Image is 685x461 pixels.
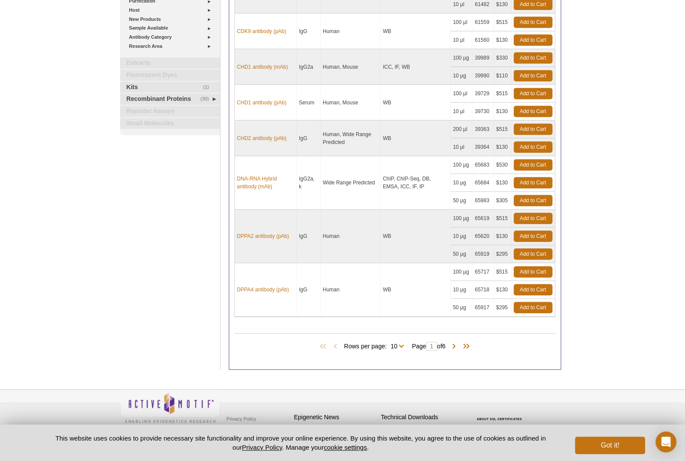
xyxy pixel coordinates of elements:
[237,175,294,190] a: DNA-RNA Hybrid antibody (mAb)
[451,263,472,281] td: 100 µg
[494,120,511,138] td: $515
[451,210,472,227] td: 100 µg
[514,141,552,153] a: Add to Cart
[129,42,215,51] a: Research Area
[494,174,511,192] td: $130
[297,210,321,263] td: IgG
[514,195,552,206] a: Add to Cart
[494,67,511,85] td: $110
[321,210,381,263] td: Human
[451,49,472,67] td: 100 µg
[120,70,220,81] a: Fluorescent Dyes
[468,405,533,424] table: Click to Verify - This site chose Symantec SSL for secure e-commerce and confidential communicati...
[472,120,494,138] td: 39363
[120,106,220,117] a: Reporter Assays
[451,13,472,31] td: 100 µl
[120,118,220,129] a: Small Molecules
[472,138,494,156] td: 39364
[451,192,472,210] td: 50 µg
[472,67,494,85] td: 39990
[494,299,511,317] td: $295
[514,124,552,135] a: Add to Cart
[514,248,552,260] a: Add to Cart
[472,227,494,245] td: 65620
[120,82,220,93] a: (1)Kits
[494,210,511,227] td: $515
[472,174,494,192] td: 65684
[458,342,471,351] span: Last Page
[514,284,552,295] a: Add to Cart
[237,232,289,240] a: DPPA2 antibody (pAb)
[494,263,511,281] td: $515
[297,85,321,120] td: Serum
[472,85,494,103] td: 39729
[120,390,220,425] img: Active Motif,
[237,286,289,294] a: DPPA4 antibody (pAb)
[514,34,552,46] a: Add to Cart
[297,120,321,156] td: IgG
[472,156,494,174] td: 65683
[472,245,494,263] td: 65919
[321,263,381,317] td: Human
[120,94,220,105] a: (30)Recombinant Proteins
[477,418,522,421] a: ABOUT SSL CERTIFICATES
[514,230,552,242] a: Add to Cart
[514,302,552,313] a: Add to Cart
[381,156,451,210] td: ChIP, ChIP-Seq, DB, EMSA, ICC, IF, IP
[514,106,552,117] a: Add to Cart
[451,281,472,299] td: 10 µg
[494,245,511,263] td: $295
[237,99,287,107] a: CHD1 antibody (pAb)
[450,342,458,351] span: Next Page
[294,414,377,421] h4: Epigenetic News
[494,281,511,299] td: $130
[472,210,494,227] td: 65619
[494,103,511,120] td: $130
[321,85,381,120] td: Human, Mouse
[451,31,472,49] td: 10 µl
[200,94,214,105] span: (30)
[40,434,561,452] p: This website uses cookies to provide necessary site functionality and improve your online experie...
[451,245,472,263] td: 50 µg
[451,174,472,192] td: 10 µg
[514,266,552,277] a: Add to Cart
[321,13,381,49] td: Human
[655,431,676,452] div: Open Intercom Messenger
[451,103,472,120] td: 10 µl
[297,49,321,85] td: IgG2a
[494,31,511,49] td: $130
[494,227,511,245] td: $130
[514,52,552,63] a: Add to Cart
[514,70,552,81] a: Add to Cart
[494,49,511,67] td: $330
[494,13,511,31] td: $515
[242,444,282,451] a: Privacy Policy
[381,49,451,85] td: ICC, IF, WB
[381,263,451,317] td: WB
[472,192,494,210] td: 65983
[381,120,451,156] td: WB
[514,177,552,188] a: Add to Cart
[472,281,494,299] td: 65718
[224,412,258,425] a: Privacy Policy
[129,23,215,33] a: Sample Available
[120,57,220,69] a: Extracts
[318,342,331,351] span: First Page
[129,33,215,42] a: Antibody Category
[472,13,494,31] td: 61559
[575,437,645,454] button: Got it!
[237,134,287,142] a: CHD2 antibody (pAb)
[451,227,472,245] td: 10 µg
[472,31,494,49] td: 61560
[494,85,511,103] td: $515
[381,210,451,263] td: WB
[381,85,451,120] td: WB
[321,49,381,85] td: Human, Mouse
[472,103,494,120] td: 39730
[203,82,214,93] span: (1)
[408,342,450,351] span: Page of
[331,342,340,351] span: Previous Page
[297,13,321,49] td: IgG
[451,85,472,103] td: 100 µl
[234,333,555,334] h2: Products (53)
